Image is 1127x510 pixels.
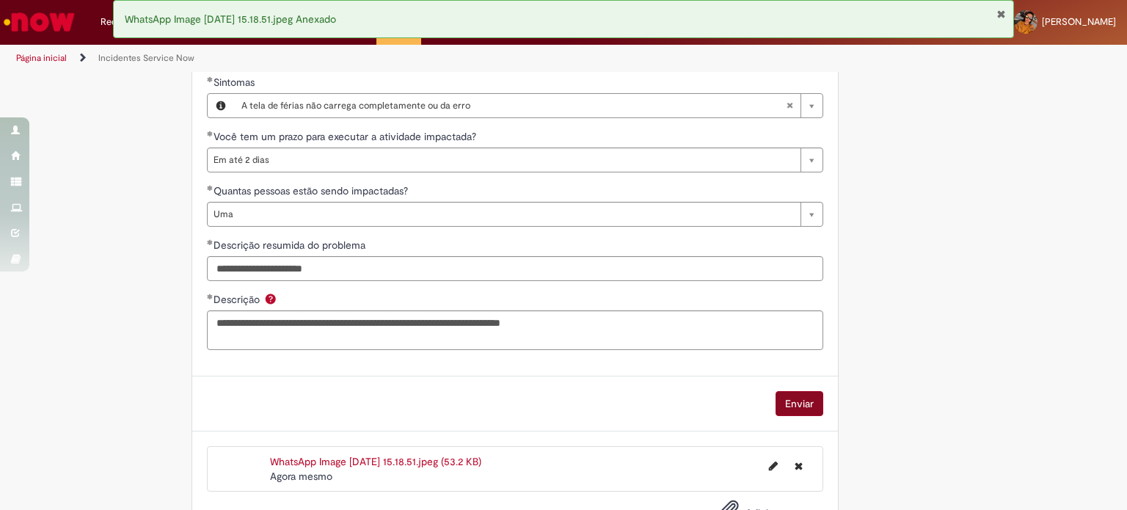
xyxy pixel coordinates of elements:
[214,238,368,252] span: Descrição resumida do problema
[11,45,740,72] ul: Trilhas de página
[234,94,823,117] a: A tela de férias não carrega completamente ou da erroLimpar campo Sintomas
[214,184,411,197] span: Quantas pessoas estão sendo impactadas?
[214,130,479,143] span: Você tem um prazo para executar a atividade impactada?
[16,52,67,64] a: Página inicial
[207,294,214,299] span: Obrigatório Preenchido
[207,256,823,281] input: Descrição resumida do problema
[207,239,214,245] span: Obrigatório Preenchido
[270,455,481,468] a: WhatsApp Image [DATE] 15.18.51.jpeg (53.2 KB)
[778,94,800,117] abbr: Limpar campo Sintomas
[98,52,194,64] a: Incidentes Service Now
[214,203,793,226] span: Uma
[208,94,234,117] button: Sintomas, Visualizar este registro A tela de férias não carrega completamente ou da erro
[1,7,77,37] img: ServiceNow
[241,94,786,117] span: A tela de férias não carrega completamente ou da erro
[207,76,214,82] span: Obrigatório Preenchido
[214,76,258,89] span: Sintomas
[270,470,332,483] time: 29/09/2025 17:52:03
[214,293,263,306] span: Descrição
[101,15,152,29] span: Requisições
[207,310,823,350] textarea: Descrição
[262,293,280,305] span: Ajuda para Descrição
[125,12,336,26] span: WhatsApp Image [DATE] 15.18.51.jpeg Anexado
[760,454,787,478] button: Editar nome de arquivo WhatsApp Image 2025-09-29 at 15.18.51.jpeg
[207,185,214,191] span: Obrigatório Preenchido
[996,8,1006,20] button: Fechar Notificação
[786,454,811,478] button: Excluir WhatsApp Image 2025-09-29 at 15.18.51.jpeg
[776,391,823,416] button: Enviar
[1042,15,1116,28] span: [PERSON_NAME]
[270,470,332,483] span: Agora mesmo
[214,148,793,172] span: Em até 2 dias
[207,131,214,136] span: Obrigatório Preenchido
